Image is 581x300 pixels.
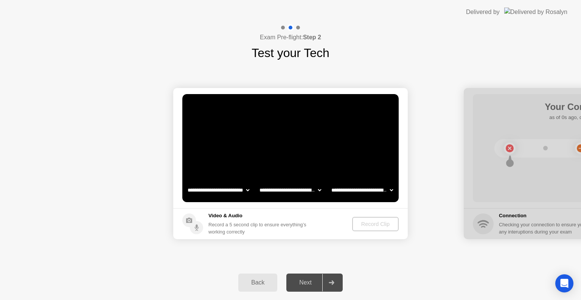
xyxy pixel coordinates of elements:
[310,102,319,111] div: !
[315,102,324,111] div: . . .
[208,221,309,235] div: Record a 5 second clip to ensure everything’s working correctly
[208,212,309,220] h5: Video & Audio
[355,221,396,227] div: Record Clip
[238,274,277,292] button: Back
[286,274,343,292] button: Next
[504,8,567,16] img: Delivered by Rosalyn
[466,8,500,17] div: Delivered by
[555,274,573,292] div: Open Intercom Messenger
[352,217,399,231] button: Record Clip
[252,44,329,62] h1: Test your Tech
[260,33,321,42] h4: Exam Pre-flight:
[330,182,395,198] select: Available microphones
[186,182,251,198] select: Available cameras
[241,279,275,286] div: Back
[289,279,322,286] div: Next
[303,34,321,40] b: Step 2
[258,182,323,198] select: Available speakers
